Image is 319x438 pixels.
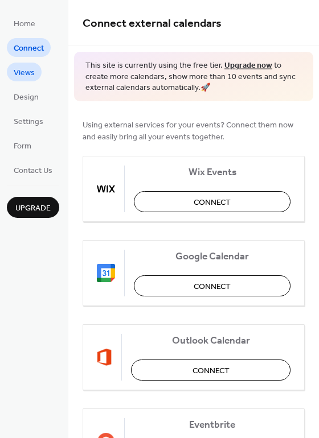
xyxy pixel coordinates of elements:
[7,87,46,106] a: Design
[14,43,44,55] span: Connect
[193,365,230,377] span: Connect
[134,419,291,431] span: Eventbrite
[134,250,291,262] span: Google Calendar
[15,203,51,214] span: Upgrade
[83,119,305,143] span: Using external services for your events? Connect them now and easily bring all your events together.
[134,191,291,212] button: Connect
[14,165,52,177] span: Contact Us
[7,111,50,130] a: Settings
[7,197,59,218] button: Upgrade
[85,60,302,94] span: This site is currently using the free tier. to create more calendars, show more than 10 events an...
[134,166,291,178] span: Wix Events
[14,67,35,79] span: Views
[131,360,291,381] button: Connect
[7,63,42,81] a: Views
[194,196,231,208] span: Connect
[7,14,42,32] a: Home
[14,18,35,30] span: Home
[83,13,222,35] span: Connect external calendars
[14,116,43,128] span: Settings
[14,92,39,104] span: Design
[224,58,272,73] a: Upgrade now
[97,348,112,366] img: outlook
[134,275,291,296] button: Connect
[194,280,231,292] span: Connect
[131,334,291,346] span: Outlook Calendar
[97,180,115,198] img: wix
[7,136,38,155] a: Form
[97,264,115,282] img: google
[14,141,31,152] span: Form
[7,38,51,57] a: Connect
[7,160,59,179] a: Contact Us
